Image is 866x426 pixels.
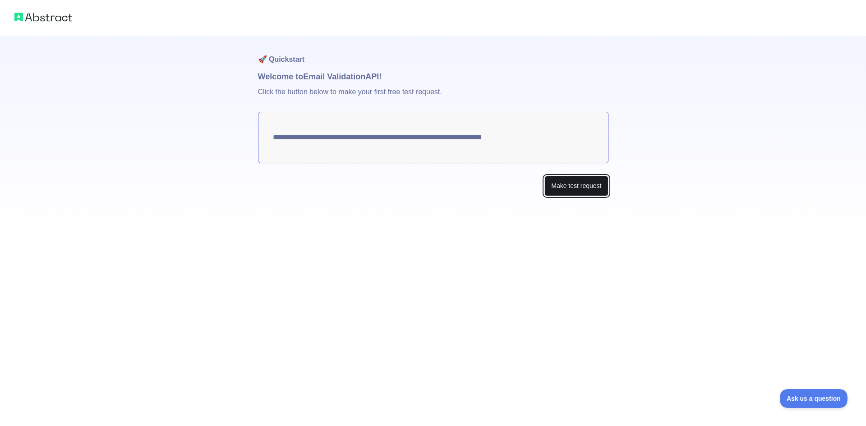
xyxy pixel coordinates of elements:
[544,176,608,196] button: Make test request
[258,70,608,83] h1: Welcome to Email Validation API!
[780,389,848,408] iframe: Toggle Customer Support
[258,83,608,112] p: Click the button below to make your first free test request.
[258,36,608,70] h1: 🚀 Quickstart
[14,11,72,23] img: Abstract logo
